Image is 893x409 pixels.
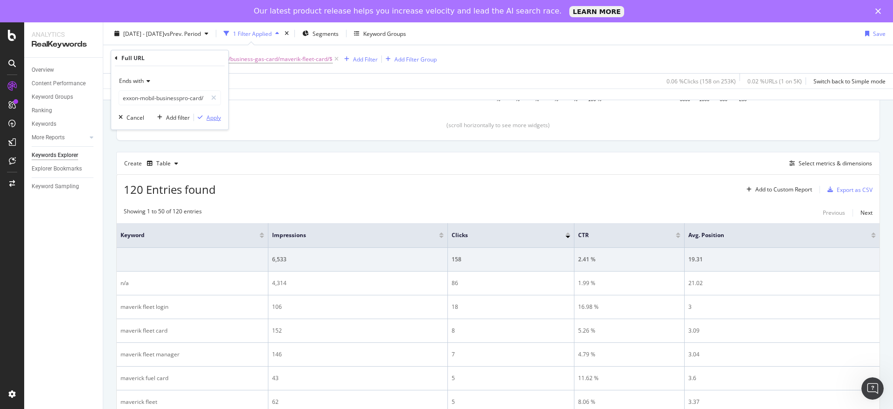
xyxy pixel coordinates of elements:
[32,150,78,160] div: Keywords Explorer
[452,350,570,359] div: 7
[578,350,680,359] div: 4.79 %
[452,374,570,382] div: 5
[452,279,570,287] div: 86
[875,8,885,14] div: Close
[578,303,680,311] div: 16.98 %
[32,133,87,143] a: More Reports
[688,327,876,335] div: 3.09
[120,231,246,239] span: Keyword
[452,231,552,239] span: Clicks
[860,209,873,217] div: Next
[120,374,264,382] div: maverick fuel card
[32,182,96,191] a: Keyword Sampling
[128,121,868,129] div: (scroll horizontally to see more widgets)
[124,207,202,218] div: Showing 1 to 50 of 120 entries
[861,377,884,400] iframe: Intercom live chat
[496,97,500,102] text: %
[515,97,520,102] text: %
[120,303,264,311] div: maverik fleet login
[32,65,96,75] a: Overview
[860,207,873,218] button: Next
[578,279,680,287] div: 1.99 %
[32,106,52,116] div: Ranking
[32,164,82,174] div: Explorer Bookmarks
[353,55,378,63] div: Add Filter
[254,7,562,16] div: Our latest product release helps you increase velocity and lead the AI search race.
[452,327,570,335] div: 8
[32,106,96,116] a: Ranking
[363,29,406,37] div: Keyword Groups
[340,54,378,65] button: Add Filter
[747,77,802,85] div: 0.02 % URLs ( 1 on 5K )
[272,374,444,382] div: 43
[578,398,680,406] div: 8.06 %
[688,374,876,382] div: 3.6
[220,26,283,41] button: 1 Filter Applied
[121,54,145,62] div: Full URL
[535,97,539,102] text: %
[861,26,886,41] button: Save
[194,113,221,122] button: Apply
[810,74,886,89] button: Switch back to Simple mode
[688,350,876,359] div: 3.04
[554,97,558,102] text: %
[382,54,437,65] button: Add Filter Group
[32,150,96,160] a: Keywords Explorer
[578,327,680,335] div: 5.26 %
[813,77,886,85] div: Switch back to Simple mode
[32,79,96,89] a: Content Performance
[313,29,339,37] span: Segments
[32,133,65,143] div: More Reports
[115,113,144,122] button: Cancel
[272,327,444,335] div: 152
[32,164,96,174] a: Explorer Bookmarks
[119,77,144,85] span: Ends with
[120,327,264,335] div: maverik fleet card
[452,398,570,406] div: 5
[272,350,444,359] div: 146
[786,158,872,169] button: Select metrics & dimensions
[578,231,662,239] span: CTR
[272,255,444,264] div: 6,533
[824,182,873,197] button: Export as CSV
[755,187,812,192] div: Add to Custom Report
[823,209,845,217] div: Previous
[688,231,857,239] span: Avg. Position
[688,279,876,287] div: 21.02
[272,398,444,406] div: 62
[452,255,570,264] div: 158
[120,279,264,287] div: n/a
[578,255,680,264] div: 2.41 %
[272,231,425,239] span: Impressions
[283,29,291,38] div: times
[588,97,601,102] text: 100 %
[127,114,144,122] div: Cancel
[156,161,171,166] div: Table
[799,159,872,167] div: Select metrics & dimensions
[394,55,437,63] div: Add Filter Group
[666,77,736,85] div: 0.06 % Clicks ( 158 on 253K )
[32,79,86,89] div: Content Performance
[272,279,444,287] div: 4,314
[32,92,73,102] div: Keyword Groups
[124,182,216,197] span: 120 Entries found
[137,53,333,66] span: ^.*/products/fuel-cards-fleet/select/business-gas-card/maverik-fleet-card/$
[350,26,410,41] button: Keyword Groups
[120,350,264,359] div: maverik fleet manager
[207,114,221,122] div: Apply
[32,39,95,50] div: RealKeywords
[578,374,680,382] div: 11.62 %
[32,30,95,39] div: Analytics
[688,398,876,406] div: 3.37
[688,255,876,264] div: 19.31
[743,182,812,197] button: Add to Custom Report
[32,65,54,75] div: Overview
[32,119,96,129] a: Keywords
[32,119,56,129] div: Keywords
[123,29,164,37] span: [DATE] - [DATE]
[680,97,691,102] text: 5000
[111,26,212,41] button: [DATE] - [DATE]vsPrev. Period
[153,113,190,122] button: Add filter
[32,182,79,191] div: Keyword Sampling
[452,303,570,311] div: 18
